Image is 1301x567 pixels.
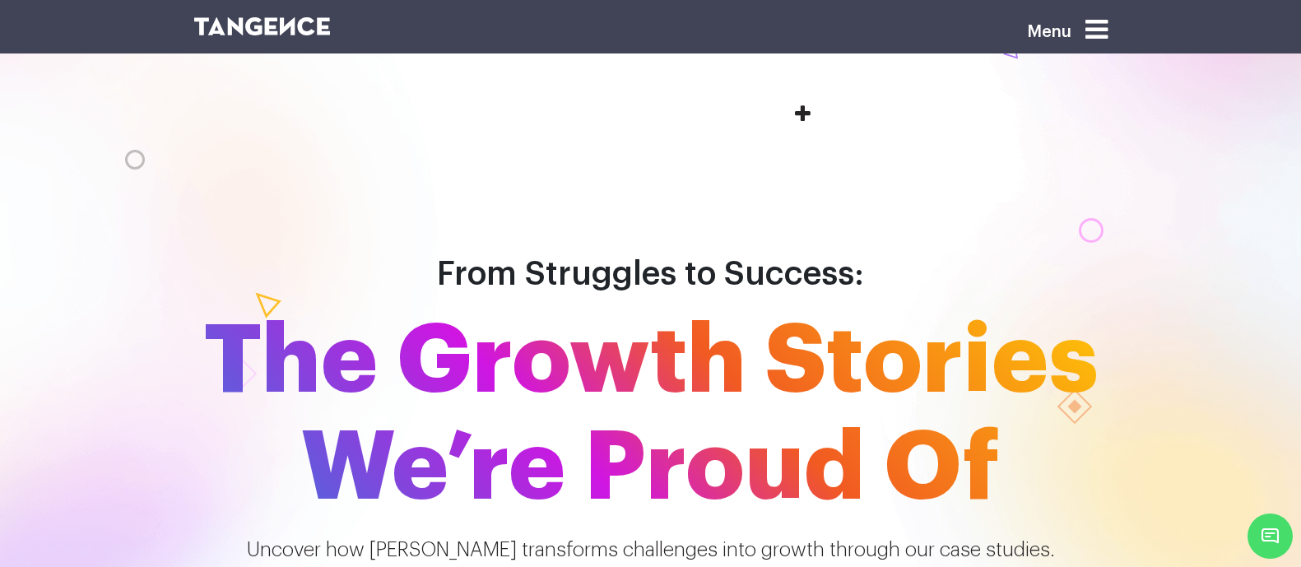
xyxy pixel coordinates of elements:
span: From Struggles to Success: [437,258,864,290]
p: Uncover how [PERSON_NAME] transforms challenges into growth through our case studies. [194,535,1108,565]
span: The Growth Stories We’re Proud Of [182,308,1120,522]
img: logo SVG [194,17,331,35]
span: Chat Widget [1248,514,1293,559]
